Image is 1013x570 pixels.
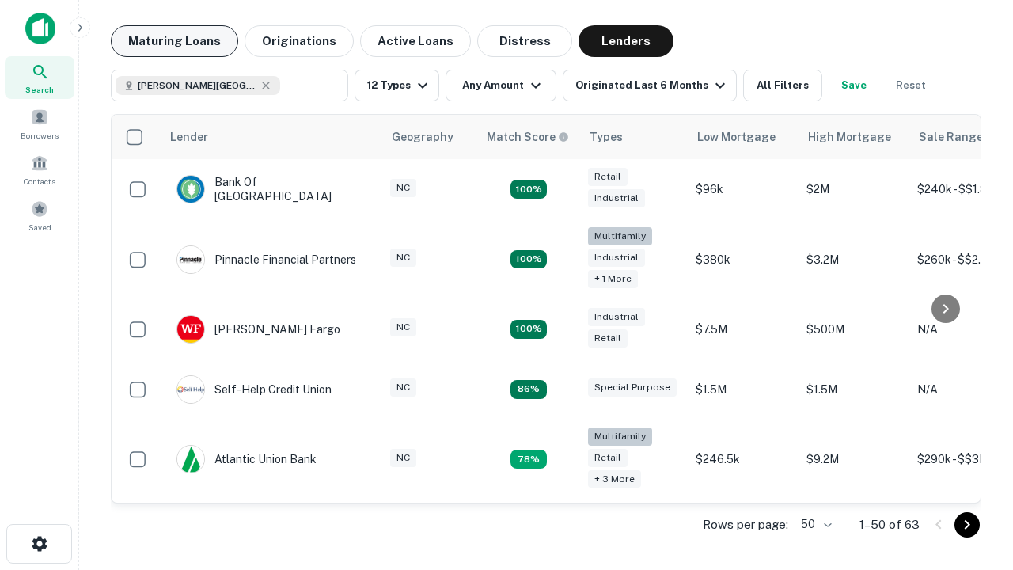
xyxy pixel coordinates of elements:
[177,446,204,473] img: picture
[177,316,204,343] img: picture
[390,378,416,397] div: NC
[588,378,677,397] div: Special Purpose
[919,127,983,146] div: Sale Range
[886,70,936,101] button: Reset
[510,180,547,199] div: Matching Properties: 15, hasApolloMatch: undefined
[688,159,799,219] td: $96k
[5,102,74,145] a: Borrowers
[390,318,416,336] div: NC
[510,450,547,469] div: Matching Properties: 10, hasApolloMatch: undefined
[176,445,317,473] div: Atlantic Union Bank
[176,315,340,344] div: [PERSON_NAME] Fargo
[360,25,471,57] button: Active Loans
[487,128,569,146] div: Capitalize uses an advanced AI algorithm to match your search with the best lender. The match sco...
[808,127,891,146] div: High Mortgage
[859,515,920,534] p: 1–50 of 63
[390,179,416,197] div: NC
[688,219,799,299] td: $380k
[799,115,909,159] th: High Mortgage
[25,13,55,44] img: capitalize-icon.png
[24,175,55,188] span: Contacts
[799,299,909,359] td: $500M
[590,127,623,146] div: Types
[510,320,547,339] div: Matching Properties: 14, hasApolloMatch: undefined
[176,245,356,274] div: Pinnacle Financial Partners
[161,115,382,159] th: Lender
[799,159,909,219] td: $2M
[934,443,1013,519] iframe: Chat Widget
[355,70,439,101] button: 12 Types
[510,380,547,399] div: Matching Properties: 11, hasApolloMatch: undefined
[829,70,879,101] button: Save your search to get updates of matches that match your search criteria.
[588,227,652,245] div: Multifamily
[390,449,416,467] div: NC
[177,176,204,203] img: picture
[390,249,416,267] div: NC
[697,127,776,146] div: Low Mortgage
[477,25,572,57] button: Distress
[563,70,737,101] button: Originated Last 6 Months
[138,78,256,93] span: [PERSON_NAME][GEOGRAPHIC_DATA], [GEOGRAPHIC_DATA]
[588,308,645,326] div: Industrial
[795,513,834,536] div: 50
[575,76,730,95] div: Originated Last 6 Months
[743,70,822,101] button: All Filters
[954,512,980,538] button: Go to next page
[588,427,652,446] div: Multifamily
[477,115,580,159] th: Capitalize uses an advanced AI algorithm to match your search with the best lender. The match sco...
[176,175,366,203] div: Bank Of [GEOGRAPHIC_DATA]
[703,515,788,534] p: Rows per page:
[799,420,909,500] td: $9.2M
[21,129,59,142] span: Borrowers
[588,249,645,267] div: Industrial
[382,115,477,159] th: Geography
[245,25,354,57] button: Originations
[28,221,51,234] span: Saved
[588,329,628,348] div: Retail
[176,375,332,404] div: Self-help Credit Union
[177,246,204,273] img: picture
[579,25,673,57] button: Lenders
[588,470,641,488] div: + 3 more
[588,449,628,467] div: Retail
[5,194,74,237] a: Saved
[688,115,799,159] th: Low Mortgage
[177,376,204,403] img: picture
[446,70,556,101] button: Any Amount
[799,359,909,420] td: $1.5M
[392,127,453,146] div: Geography
[510,250,547,269] div: Matching Properties: 23, hasApolloMatch: undefined
[487,128,566,146] h6: Match Score
[170,127,208,146] div: Lender
[688,420,799,500] td: $246.5k
[688,359,799,420] td: $1.5M
[111,25,238,57] button: Maturing Loans
[588,189,645,207] div: Industrial
[799,219,909,299] td: $3.2M
[588,270,638,288] div: + 1 more
[5,56,74,99] a: Search
[25,83,54,96] span: Search
[688,299,799,359] td: $7.5M
[588,168,628,186] div: Retail
[5,148,74,191] a: Contacts
[580,115,688,159] th: Types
